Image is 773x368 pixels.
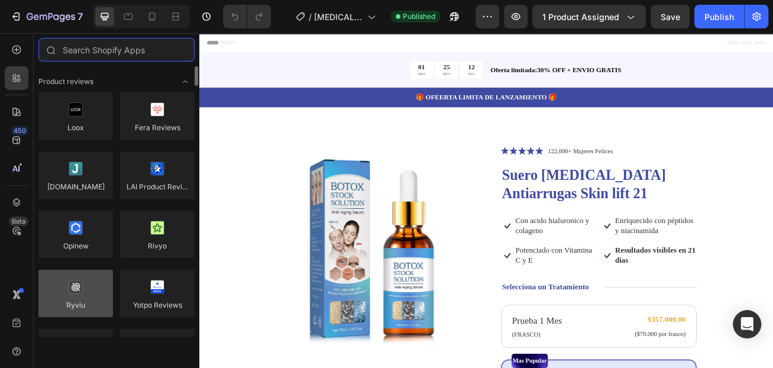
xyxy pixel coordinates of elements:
[431,140,512,152] p: 122,000+ Mujeres Felices
[314,11,363,23] span: [MEDICAL_DATA] Solution Suero Antiarrugas
[694,5,744,28] button: Publish
[532,5,646,28] button: 1 product assigned
[270,37,280,48] div: 01
[1,73,709,86] p: 🎁 OFEERTA LIMITA DE LANZAMIENTO 🎁
[374,308,482,321] p: Selecciona un Tratamiento
[38,38,195,62] input: Search Shopify Apps
[704,11,734,23] div: Publish
[199,33,773,368] iframe: Design area
[309,11,312,23] span: /
[387,347,448,364] p: Prueba 1 Mes
[301,48,311,54] p: MIN
[391,263,486,288] p: Potenciado con Vitamina C y E
[38,76,93,87] span: Product reviews
[542,11,619,23] span: 1 product assigned
[538,347,603,361] div: $357.000,00
[223,5,271,28] div: Undo/Redo
[270,48,280,54] p: HRS
[515,226,614,251] p: Enriquecido con péptidos y niacinamida
[332,37,341,48] div: 12
[651,5,690,28] button: Save
[176,72,195,91] span: Toggle open
[391,226,491,251] p: Con acido hialuronico y colageno
[403,11,435,22] span: Published
[332,48,341,54] p: SEC
[9,217,28,226] div: Beta
[77,9,83,24] p: 7
[5,5,88,28] button: 7
[515,263,614,286] strong: Resultados visibles en 21 dias
[661,12,680,22] span: Save
[733,310,761,338] div: Open Intercom Messenger
[360,40,709,52] p: Oferta limitada:30% OFF + ENVIO GRATIS
[301,37,311,48] div: 25
[373,162,615,211] h1: Suero [MEDICAL_DATA] Antiarrugas Skin lift 21
[11,126,28,135] div: 450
